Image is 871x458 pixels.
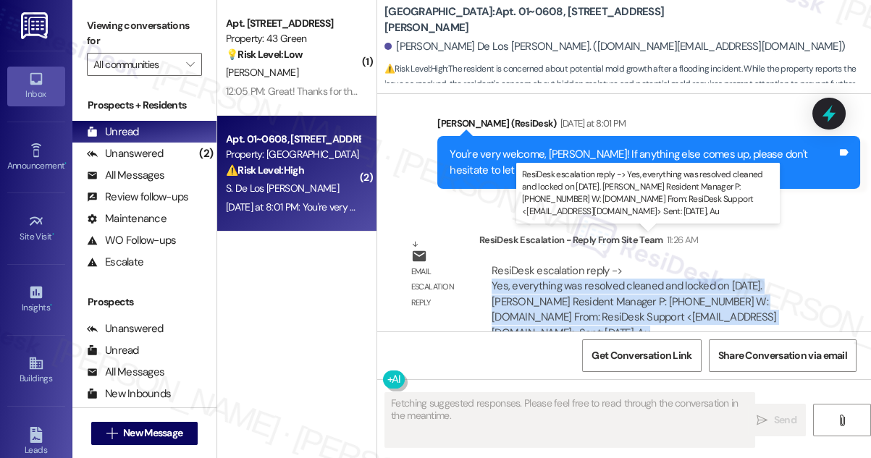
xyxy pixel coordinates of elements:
[7,280,65,319] a: Insights •
[226,147,360,162] div: Property: [GEOGRAPHIC_DATA]
[87,124,139,140] div: Unread
[21,12,51,39] img: ResiDesk Logo
[123,425,182,441] span: New Message
[50,300,52,310] span: •
[52,229,54,239] span: •
[437,116,860,136] div: [PERSON_NAME] (ResiDesk)
[87,211,167,226] div: Maintenance
[64,158,67,169] span: •
[87,365,164,380] div: All Messages
[72,98,216,113] div: Prospects + Residents
[582,339,701,372] button: Get Conversation Link
[195,143,216,165] div: (2)
[384,63,447,75] strong: ⚠️ Risk Level: High
[384,62,871,108] span: : The resident is concerned about potential mold growth after a flooding incident. While the prop...
[226,66,298,79] span: [PERSON_NAME]
[87,146,164,161] div: Unanswered
[774,412,796,428] span: Send
[87,168,164,183] div: All Messages
[226,48,303,61] strong: 💡 Risk Level: Low
[91,422,198,445] button: New Message
[450,147,837,178] div: You're very welcome, [PERSON_NAME]! If anything else comes up, please don't hesitate to let us kn...
[384,4,674,35] b: [GEOGRAPHIC_DATA]: Apt. 01~0608, [STREET_ADDRESS][PERSON_NAME]
[226,16,360,31] div: Apt. [STREET_ADDRESS]
[87,14,202,53] label: Viewing conversations for
[87,233,176,248] div: WO Follow-ups
[748,404,806,436] button: Send
[226,132,360,147] div: Apt. 01~0608, [STREET_ADDRESS][PERSON_NAME]
[226,164,304,177] strong: ⚠️ Risk Level: High
[226,182,339,195] span: S. De Los [PERSON_NAME]
[7,209,65,248] a: Site Visit •
[663,232,699,247] div: 11:26 AM
[411,264,468,310] div: Email escalation reply
[87,321,164,336] div: Unanswered
[7,67,65,106] a: Inbox
[384,39,845,54] div: [PERSON_NAME] De Los [PERSON_NAME]. ([DOMAIN_NAME][EMAIL_ADDRESS][DOMAIN_NAME])
[522,169,774,219] p: ResiDesk escalation reply -> Yes, everything was resolved cleaned and locked on [DATE]. [PERSON_N...
[479,232,822,253] div: ResiDesk Escalation - Reply From Site Team
[226,200,833,213] div: [DATE] at 8:01 PM: You're very welcome, [PERSON_NAME]! If anything else comes up, please don't he...
[106,428,117,439] i: 
[836,415,847,426] i: 
[592,348,691,363] span: Get Conversation Link
[492,263,776,340] div: ResiDesk escalation reply -> Yes, everything was resolved cleaned and locked on [DATE]. [PERSON_N...
[226,85,656,98] div: 12:05 PM: Great! Thanks for the heads up. If you need anything else, just let us know. Have a gre...
[757,415,767,426] i: 
[7,351,65,390] a: Buildings
[87,386,171,402] div: New Inbounds
[72,294,216,310] div: Prospects
[718,348,847,363] span: Share Conversation via email
[709,339,857,372] button: Share Conversation via email
[385,393,754,447] textarea: Fetching suggested responses. Please feel free to read through the conversation in the meantime.
[557,116,626,131] div: [DATE] at 8:01 PM
[87,343,139,358] div: Unread
[226,31,360,46] div: Property: 43 Green
[186,59,194,70] i: 
[87,190,188,205] div: Review follow-ups
[87,255,143,270] div: Escalate
[93,53,179,76] input: All communities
